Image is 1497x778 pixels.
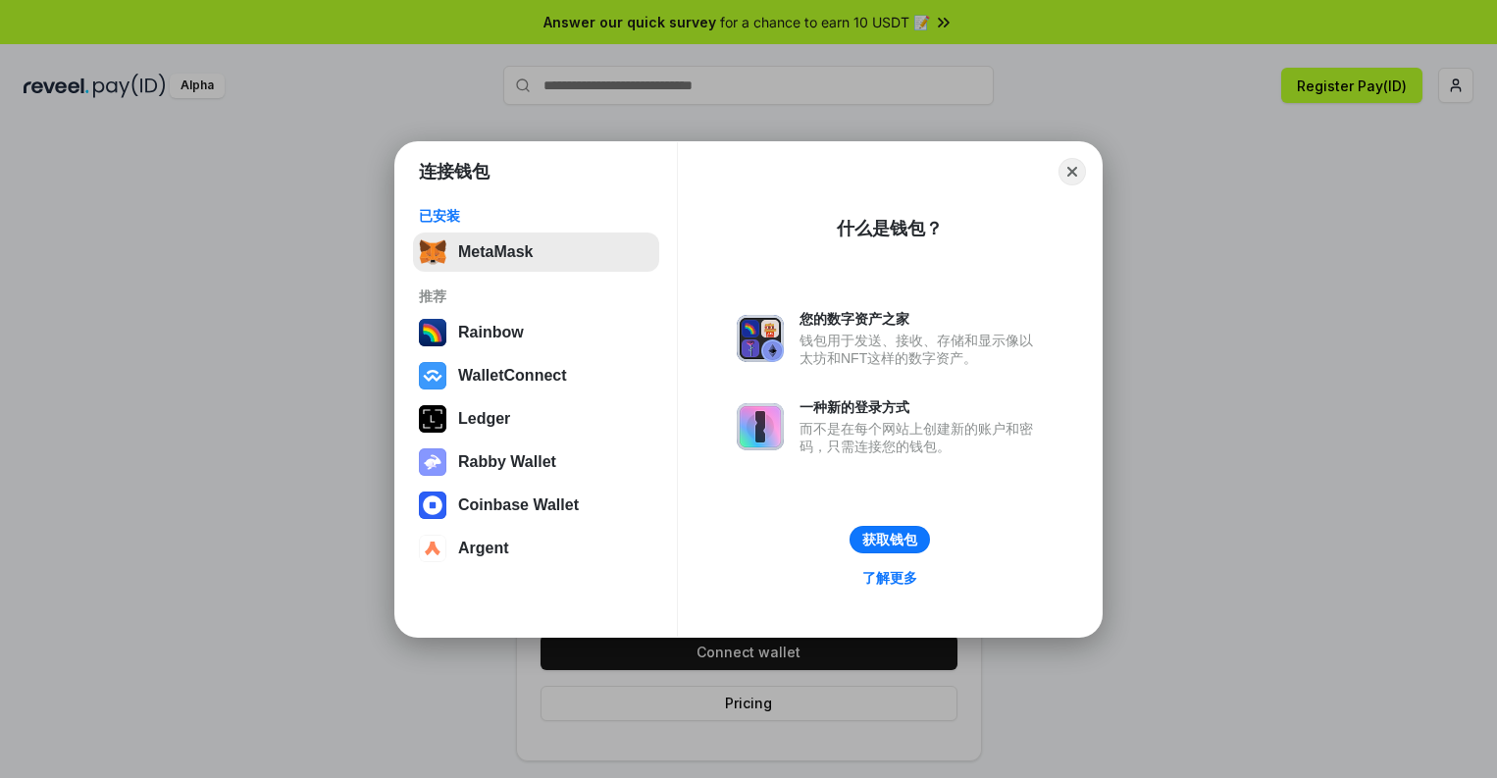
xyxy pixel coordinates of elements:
button: Ledger [413,399,659,439]
button: Rainbow [413,313,659,352]
div: 了解更多 [862,569,917,587]
div: 已安装 [419,207,653,225]
div: 推荐 [419,287,653,305]
button: WalletConnect [413,356,659,395]
div: Ledger [458,410,510,428]
img: svg+xml,%3Csvg%20width%3D%2228%22%20height%3D%2228%22%20viewBox%3D%220%200%2028%2028%22%20fill%3D... [419,492,446,519]
div: 钱包用于发送、接收、存储和显示像以太坊和NFT这样的数字资产。 [800,332,1043,367]
img: svg+xml,%3Csvg%20xmlns%3D%22http%3A%2F%2Fwww.w3.org%2F2000%2Fsvg%22%20width%3D%2228%22%20height%3... [419,405,446,433]
button: Coinbase Wallet [413,486,659,525]
button: Rabby Wallet [413,442,659,482]
img: svg+xml,%3Csvg%20width%3D%2228%22%20height%3D%2228%22%20viewBox%3D%220%200%2028%2028%22%20fill%3D... [419,535,446,562]
div: Rainbow [458,324,524,341]
div: 一种新的登录方式 [800,398,1043,416]
h1: 连接钱包 [419,160,490,183]
div: Rabby Wallet [458,453,556,471]
img: svg+xml,%3Csvg%20xmlns%3D%22http%3A%2F%2Fwww.w3.org%2F2000%2Fsvg%22%20fill%3D%22none%22%20viewBox... [737,403,784,450]
img: svg+xml,%3Csvg%20width%3D%22120%22%20height%3D%22120%22%20viewBox%3D%220%200%20120%20120%22%20fil... [419,319,446,346]
button: Argent [413,529,659,568]
div: MetaMask [458,243,533,261]
div: 而不是在每个网站上创建新的账户和密码，只需连接您的钱包。 [800,420,1043,455]
button: MetaMask [413,233,659,272]
div: Coinbase Wallet [458,496,579,514]
div: 什么是钱包？ [837,217,943,240]
img: svg+xml,%3Csvg%20fill%3D%22none%22%20height%3D%2233%22%20viewBox%3D%220%200%2035%2033%22%20width%... [419,238,446,266]
div: WalletConnect [458,367,567,385]
img: svg+xml,%3Csvg%20width%3D%2228%22%20height%3D%2228%22%20viewBox%3D%220%200%2028%2028%22%20fill%3D... [419,362,446,389]
div: 获取钱包 [862,531,917,548]
a: 了解更多 [851,565,929,591]
img: svg+xml,%3Csvg%20xmlns%3D%22http%3A%2F%2Fwww.w3.org%2F2000%2Fsvg%22%20fill%3D%22none%22%20viewBox... [737,315,784,362]
div: Argent [458,540,509,557]
button: Close [1058,158,1086,185]
button: 获取钱包 [850,526,930,553]
div: 您的数字资产之家 [800,310,1043,328]
img: svg+xml,%3Csvg%20xmlns%3D%22http%3A%2F%2Fwww.w3.org%2F2000%2Fsvg%22%20fill%3D%22none%22%20viewBox... [419,448,446,476]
